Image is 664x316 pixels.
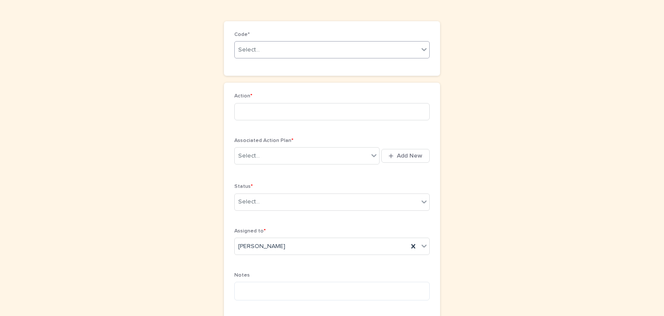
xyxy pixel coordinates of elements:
[234,94,252,99] span: Action
[381,149,430,163] button: Add New
[234,273,250,278] span: Notes
[234,138,294,143] span: Associated Action Plan
[238,45,260,55] div: Select...
[238,242,285,251] span: [PERSON_NAME]
[238,152,260,161] div: Select...
[234,229,266,234] span: Assigned to
[397,153,422,159] span: Add New
[238,197,260,206] div: Select...
[234,184,253,189] span: Status
[234,32,250,37] span: Code*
